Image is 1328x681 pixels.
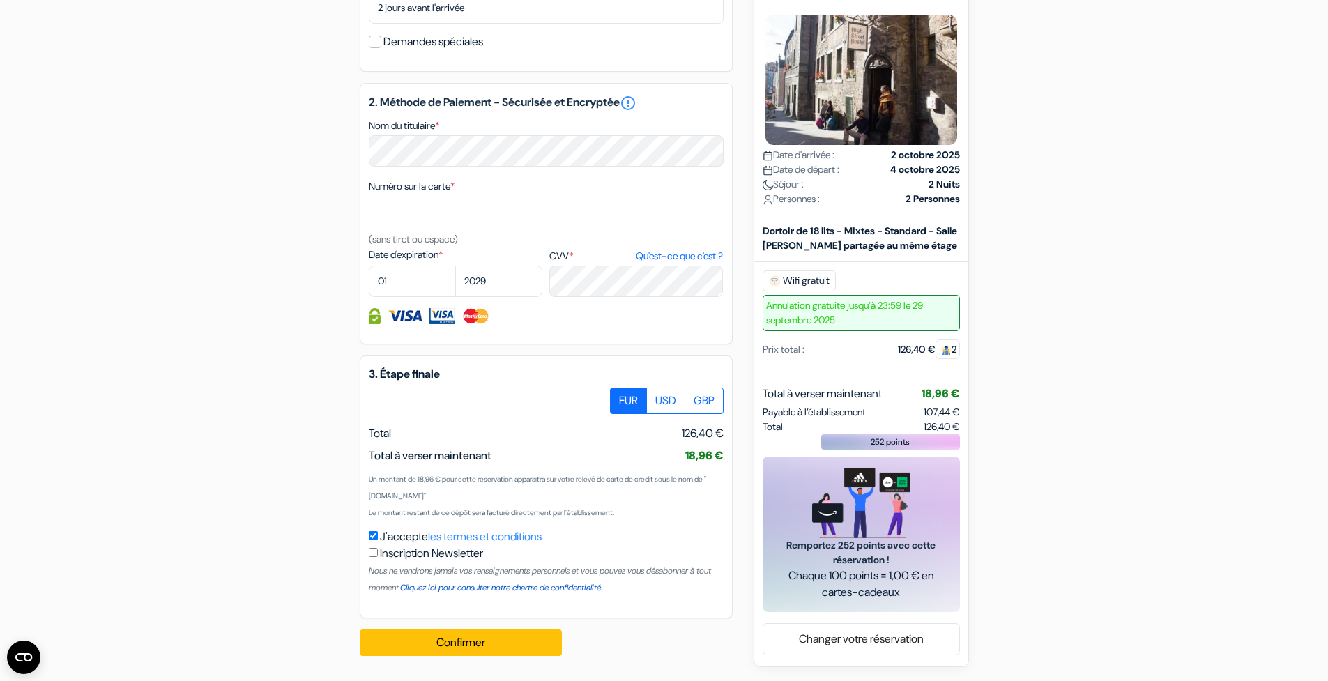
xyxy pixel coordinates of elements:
strong: 4 octobre 2025 [890,162,960,177]
span: 107,44 € [924,406,960,418]
img: user_icon.svg [763,194,773,205]
div: Prix total : [763,342,804,357]
span: Total à verser maintenant [763,385,882,402]
label: EUR [610,388,647,414]
span: Date d'arrivée : [763,148,834,162]
strong: 2 Nuits [929,177,960,192]
label: Nom du titulaire [369,118,439,133]
img: calendar.svg [763,151,773,161]
h5: 3. Étape finale [369,367,724,381]
label: Numéro sur la carte [369,179,455,194]
button: Ouvrir le widget CMP [7,641,40,674]
span: Chaque 100 points = 1,00 € en cartes-cadeaux [779,567,943,601]
div: Basic radio toggle button group [611,388,724,414]
img: free_wifi.svg [769,275,780,286]
a: les termes et conditions [428,529,542,544]
span: 2 [936,339,960,359]
div: 126,40 € [898,342,960,357]
a: Qu'est-ce que c'est ? [636,249,723,263]
small: (sans tiret ou espace) [369,233,458,245]
label: Inscription Newsletter [380,545,483,562]
small: Nous ne vendrons jamais vos renseignements personnels et vous pouvez vous désabonner à tout moment. [369,565,711,593]
span: Payable à l’établissement [763,405,866,420]
small: Un montant de 18,96 € pour cette réservation apparaîtra sur votre relevé de carte de crédit sous ... [369,475,706,500]
img: Information de carte de crédit entièrement encryptée et sécurisée [369,308,381,324]
span: Personnes : [763,192,820,206]
img: gift_card_hero_new.png [812,468,910,538]
label: Demandes spéciales [383,32,483,52]
span: Total à verser maintenant [369,448,491,463]
label: J'accepte [380,528,542,545]
strong: 2 Personnes [906,192,960,206]
span: Wifi gratuit [763,270,836,291]
img: Master Card [461,308,490,324]
span: Total [763,420,783,434]
span: Séjour : [763,177,804,192]
img: moon.svg [763,180,773,190]
b: Dortoir de 18 lits - Mixtes - Standard - Salle [PERSON_NAME] partagée au même étage [763,224,957,252]
label: USD [646,388,685,414]
img: guest.svg [941,345,952,355]
h5: 2. Méthode de Paiement - Sécurisée et Encryptée [369,95,724,112]
span: 126,40 € [682,425,724,442]
span: Date de départ : [763,162,839,177]
img: calendar.svg [763,165,773,176]
small: Le montant restant de ce dépôt sera facturé directement par l'établissement. [369,508,614,517]
span: Total [369,426,391,441]
label: GBP [685,388,724,414]
span: 18,96 € [685,448,724,463]
span: 252 points [871,436,910,448]
a: error_outline [620,95,636,112]
img: Visa Electron [429,308,455,324]
span: 18,96 € [922,386,960,401]
button: Confirmer [360,629,562,656]
span: Annulation gratuite jusqu’à 23:59 le 29 septembre 2025 [763,295,960,331]
strong: 2 octobre 2025 [891,148,960,162]
img: Visa [388,308,422,324]
span: Remportez 252 points avec cette réservation ! [779,538,943,567]
label: CVV [549,249,723,263]
a: Changer votre réservation [763,626,959,652]
span: 126,40 € [924,420,960,434]
a: Cliquez ici pour consulter notre chartre de confidentialité. [400,582,602,593]
label: Date d'expiration [369,247,542,262]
